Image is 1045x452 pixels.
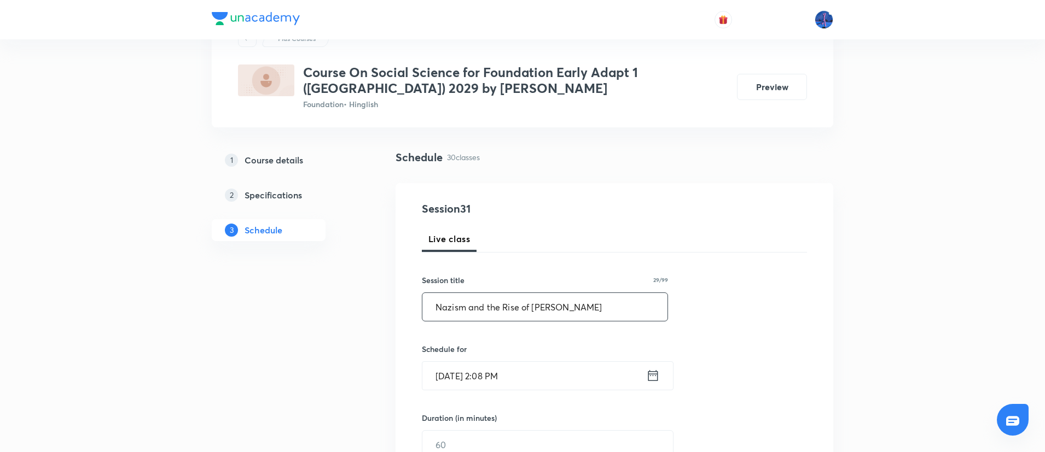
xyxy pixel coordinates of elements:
[422,293,667,321] input: A great title is short, clear and descriptive
[212,12,300,25] img: Company Logo
[238,64,294,96] img: ACE2BE30-0D73-4E6A-9C77-4EF9EE0C87B3_plus.png
[718,15,728,25] img: avatar
[396,149,443,166] h4: Schedule
[212,184,361,206] a: 2Specifications
[653,277,668,283] p: 29/99
[225,189,238,202] p: 2
[428,232,470,245] span: Live class
[737,74,807,100] button: Preview
[303,98,728,110] p: Foundation • Hinglish
[303,64,728,96] h3: Course On Social Science for Foundation Early Adapt 1 ([GEOGRAPHIC_DATA]) 2029 by [PERSON_NAME]
[212,149,361,171] a: 1Course details
[422,412,497,424] h6: Duration (in minutes)
[225,224,238,237] p: 3
[212,12,300,28] a: Company Logo
[815,10,833,29] img: Mahesh Bhat
[422,201,622,217] h4: Session 31
[245,189,302,202] h5: Specifications
[245,224,282,237] h5: Schedule
[447,151,480,163] p: 30 classes
[225,154,238,167] p: 1
[245,154,303,167] h5: Course details
[715,11,732,28] button: avatar
[422,274,465,286] h6: Session title
[422,343,668,355] h6: Schedule for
